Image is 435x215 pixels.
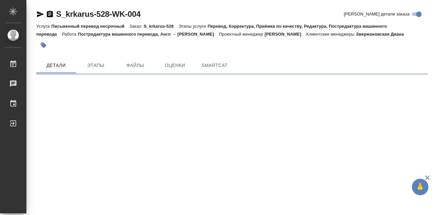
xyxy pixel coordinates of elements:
p: Работа [62,32,78,37]
span: SmartCat [199,61,230,70]
span: [PERSON_NAME] детали заказа [344,11,410,17]
span: Файлы [119,61,151,70]
p: Заказ: [129,24,144,29]
button: Добавить тэг [36,38,51,52]
span: Этапы [80,61,112,70]
button: Скопировать ссылку для ЯМессенджера [36,10,44,18]
p: Звержановская Диана [356,32,409,37]
a: S_krkarus-528-WK-004 [56,10,141,18]
p: Проектный менеджер [219,32,264,37]
p: Услуга [36,24,51,29]
p: Этапы услуги [179,24,208,29]
span: 🙏 [415,180,426,194]
span: Детали [40,61,72,70]
p: Письменный перевод несрочный [51,24,129,29]
button: Скопировать ссылку [46,10,54,18]
p: S_krkarus-528 [144,24,179,29]
p: Постредактура машинного перевода, Англ → [PERSON_NAME] [78,32,219,37]
p: [PERSON_NAME] [265,32,306,37]
p: Перевод, Корректура, Приёмка по качеству, Редактура, Постредактура машинного перевода [36,24,387,37]
span: Оценки [159,61,191,70]
p: Клиентские менеджеры [306,32,356,37]
button: 🙏 [412,179,428,195]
